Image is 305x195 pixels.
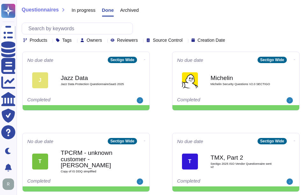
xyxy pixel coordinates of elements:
div: Completed [177,97,255,104]
div: Sectigo Wide [108,138,137,144]
div: Sectigo Wide [108,57,137,63]
span: Sectigo 2025 ISO Vendor Questionnaire sent v2 [211,162,274,168]
span: Questionnaires [22,7,59,12]
div: Completed [27,178,105,185]
span: Jazz Data Protection QuestionnaireSaaS 2025 [61,83,125,86]
img: user [137,178,143,185]
span: Owners [87,38,102,42]
span: No due date [27,139,54,144]
b: Michelin [211,75,274,81]
span: Creation Date [198,38,225,42]
span: Source Control [153,38,182,42]
b: TPCRM - unknown customer - [PERSON_NAME] [61,150,125,168]
span: Archived [120,8,139,12]
div: Completed [177,178,255,185]
input: Search by keywords [25,23,133,34]
span: In progress [71,8,95,12]
div: Completed [27,97,105,104]
span: Copy of IS DDQ simplified [61,170,125,173]
div: Sectigo Wide [258,138,287,144]
span: Michelin Security Questions V2.0 SECTIGO [211,83,274,86]
span: No due date [177,139,203,144]
img: Logo [182,72,198,88]
span: Tags [62,38,72,42]
span: Products [30,38,47,42]
b: TMX, Part 2 [211,155,274,161]
b: Jazz Data [61,75,125,81]
div: Sectigo Wide [258,57,287,63]
div: T [182,154,198,170]
img: user [287,178,293,185]
span: No due date [177,58,203,62]
span: Done [102,8,114,12]
img: user [137,97,143,104]
span: Reviewers [117,38,138,42]
img: user [287,97,293,104]
img: user [3,178,14,190]
button: user [1,177,18,191]
span: No due date [27,58,54,62]
div: J [32,72,48,88]
div: T [32,154,48,170]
